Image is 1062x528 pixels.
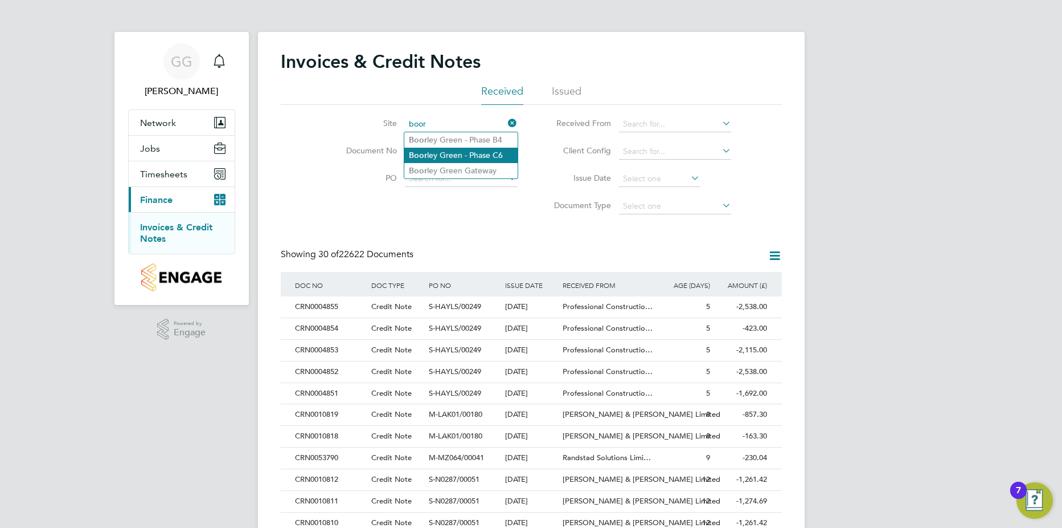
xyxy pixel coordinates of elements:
[429,496,479,506] span: S-N0287/00051
[129,161,235,186] button: Timesheets
[129,187,235,212] button: Finance
[502,491,560,512] div: [DATE]
[502,272,560,298] div: ISSUE DATE
[331,145,397,156] label: Document No
[502,404,560,425] div: [DATE]
[409,151,427,160] b: Boor
[426,272,502,298] div: PO NO
[713,426,770,447] div: -163.30
[429,323,481,333] span: S-HAYLS/00249
[502,297,560,318] div: [DATE]
[405,171,517,187] input: Search for...
[563,474,720,484] span: [PERSON_NAME] & [PERSON_NAME] Limited
[292,426,368,447] div: CRN0010818
[706,453,710,462] span: 9
[371,474,412,484] span: Credit Note
[368,272,426,298] div: DOC TYPE
[429,409,482,419] span: M-LAK01/00180
[371,302,412,311] span: Credit Note
[140,169,187,180] span: Timesheets
[371,453,412,462] span: Credit Note
[371,388,412,398] span: Credit Note
[331,118,397,128] label: Site
[1016,490,1021,505] div: 7
[563,431,720,441] span: [PERSON_NAME] & [PERSON_NAME] Limited
[619,198,731,214] input: Select one
[171,54,192,69] span: GG
[1016,482,1053,519] button: Open Resource Center, 7 new notifications
[405,116,517,132] input: Search for...
[318,249,339,260] span: 30 of
[713,404,770,425] div: -857.30
[429,431,482,441] span: M-LAK01/00180
[129,136,235,161] button: Jobs
[429,518,479,527] span: S-N0287/00051
[292,469,368,490] div: CRN0010812
[292,340,368,361] div: CRN0004853
[404,163,518,178] li: ley Green Gateway
[713,297,770,318] div: -2,538.00
[174,319,206,328] span: Powered by
[140,194,173,205] span: Finance
[546,200,611,210] label: Document Type
[563,518,720,527] span: [PERSON_NAME] & [PERSON_NAME] Limited
[502,469,560,490] div: [DATE]
[292,297,368,318] div: CRN0004855
[706,302,710,311] span: 5
[702,496,710,506] span: 12
[702,518,710,527] span: 12
[429,474,479,484] span: S-N0287/00051
[563,496,720,506] span: [PERSON_NAME] & [PERSON_NAME] Limited
[619,171,700,187] input: Select one
[702,474,710,484] span: 12
[429,345,481,355] span: S-HAYLS/00249
[713,383,770,404] div: -1,692.00
[371,496,412,506] span: Credit Note
[655,272,713,298] div: AGE (DAYS)
[371,518,412,527] span: Credit Note
[128,43,235,98] a: GG[PERSON_NAME]
[706,388,710,398] span: 5
[563,302,653,311] span: Professional Constructio…
[563,453,651,462] span: Randstad Solutions Limi…
[563,345,653,355] span: Professional Constructio…
[281,249,416,261] div: Showing
[281,50,481,73] h2: Invoices & Credit Notes
[563,409,720,419] span: [PERSON_NAME] & [PERSON_NAME] Limited
[619,144,731,160] input: Search for...
[409,166,427,176] b: Boor
[502,340,560,361] div: [DATE]
[128,84,235,98] span: Georgina Godo
[502,383,560,404] div: [DATE]
[713,491,770,512] div: -1,274.69
[546,145,611,156] label: Client Config
[502,318,560,339] div: [DATE]
[706,323,710,333] span: 5
[713,362,770,383] div: -2,538.00
[713,340,770,361] div: -2,115.00
[706,431,710,441] span: 8
[174,328,206,338] span: Engage
[292,383,368,404] div: CRN0004851
[563,388,653,398] span: Professional Constructio…
[371,431,412,441] span: Credit Note
[141,263,222,291] img: countryside-properties-logo-retina.png
[371,323,412,333] span: Credit Note
[292,448,368,469] div: CRN0053790
[140,117,176,128] span: Network
[502,448,560,469] div: [DATE]
[429,302,481,311] span: S-HAYLS/00249
[429,367,481,376] span: S-HAYLS/00249
[713,469,770,490] div: -1,261.42
[371,345,412,355] span: Credit Note
[706,345,710,355] span: 5
[713,448,770,469] div: -230.04
[157,319,206,340] a: Powered byEngage
[292,318,368,339] div: CRN0004854
[429,388,481,398] span: S-HAYLS/00249
[552,84,581,105] li: Issued
[128,263,235,291] a: Go to home page
[292,404,368,425] div: CRN0010819
[546,173,611,183] label: Issue Date
[713,272,770,298] div: AMOUNT (£)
